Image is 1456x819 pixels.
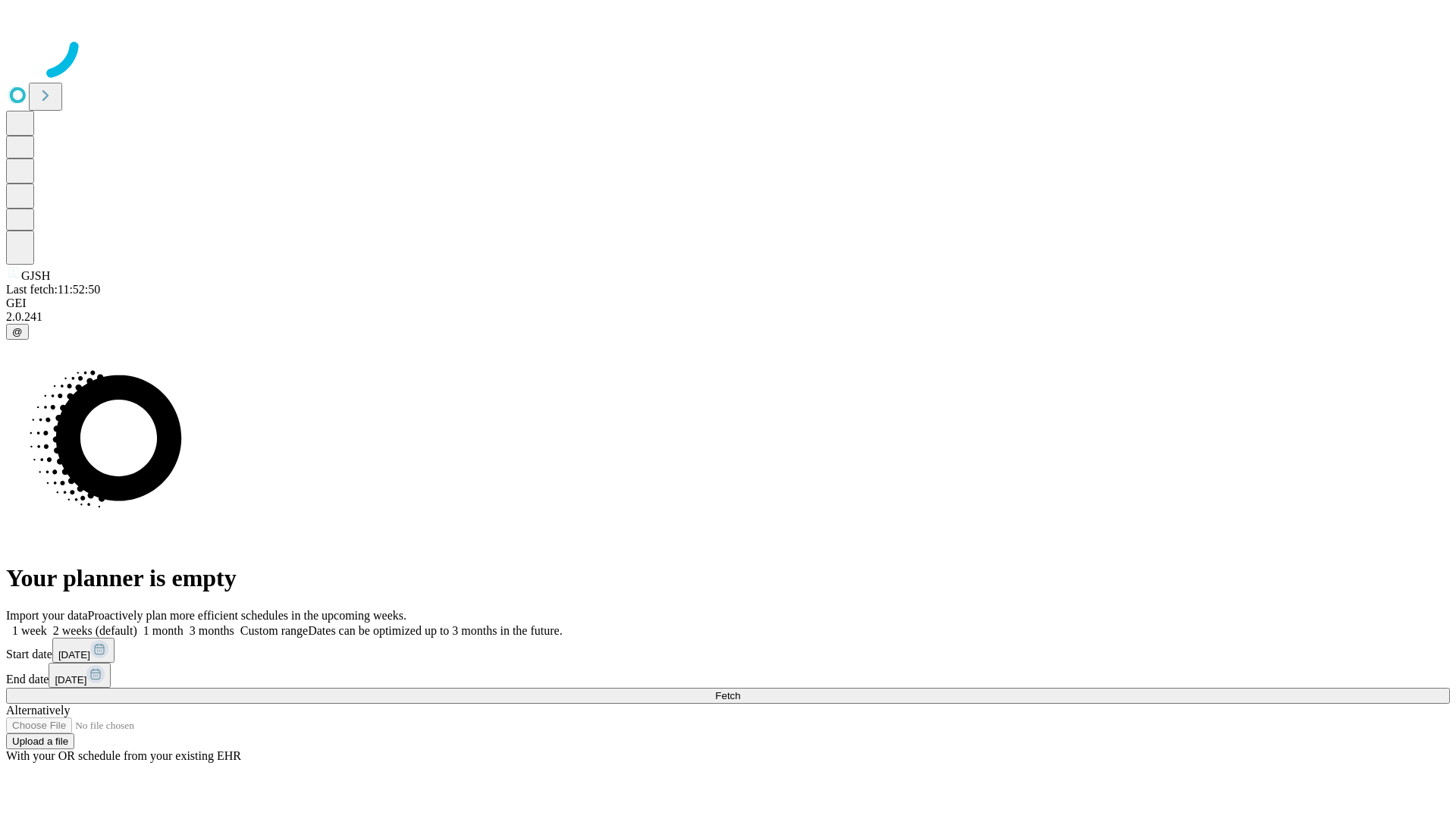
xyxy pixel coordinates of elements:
[12,326,23,337] span: @
[6,564,1450,592] h1: Your planner is empty
[6,324,29,340] button: @
[6,283,100,296] span: Last fetch: 11:52:50
[21,269,50,282] span: GJSH
[6,749,241,762] span: With your OR schedule from your existing EHR
[6,310,1450,324] div: 2.0.241
[6,609,88,622] span: Import your data
[6,688,1450,704] button: Fetch
[6,663,1450,688] div: End date
[6,704,70,717] span: Alternatively
[143,624,184,637] span: 1 month
[190,624,234,637] span: 3 months
[55,674,86,686] span: [DATE]
[715,690,740,701] span: Fetch
[58,649,90,661] span: [DATE]
[12,624,47,637] span: 1 week
[52,638,115,663] button: [DATE]
[6,638,1450,663] div: Start date
[240,624,308,637] span: Custom range
[49,663,111,688] button: [DATE]
[6,297,1450,310] div: GEI
[88,609,406,622] span: Proactively plan more efficient schedules in the upcoming weeks.
[308,624,562,637] span: Dates can be optimized up to 3 months in the future.
[53,624,137,637] span: 2 weeks (default)
[6,733,74,749] button: Upload a file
